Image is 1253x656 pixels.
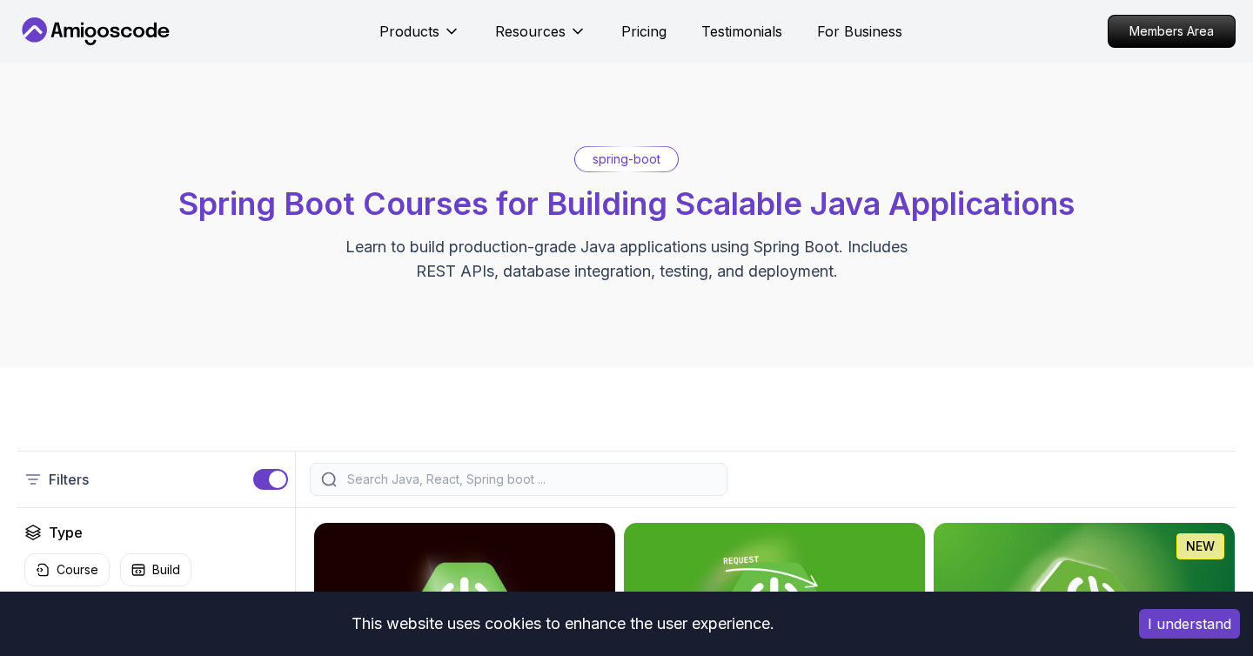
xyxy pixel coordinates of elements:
div: This website uses cookies to enhance the user experience. [13,605,1113,643]
h2: Type [49,522,83,543]
p: Resources [495,21,566,42]
button: Course [24,553,110,586]
button: Resources [495,21,586,56]
a: Pricing [621,21,667,42]
p: Members Area [1109,16,1235,47]
a: For Business [817,21,902,42]
p: Course [57,561,98,579]
p: Learn to build production-grade Java applications using Spring Boot. Includes REST APIs, database... [334,235,919,284]
span: Spring Boot Courses for Building Scalable Java Applications [178,184,1075,223]
p: NEW [1186,538,1215,555]
p: Filters [49,469,89,490]
a: Members Area [1108,15,1236,48]
button: Products [379,21,460,56]
p: Build [152,561,180,579]
input: Search Java, React, Spring boot ... [344,471,716,488]
a: Testimonials [701,21,782,42]
p: Products [379,21,439,42]
button: Accept cookies [1139,609,1240,639]
button: Build [120,553,191,586]
p: spring-boot [593,151,660,168]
